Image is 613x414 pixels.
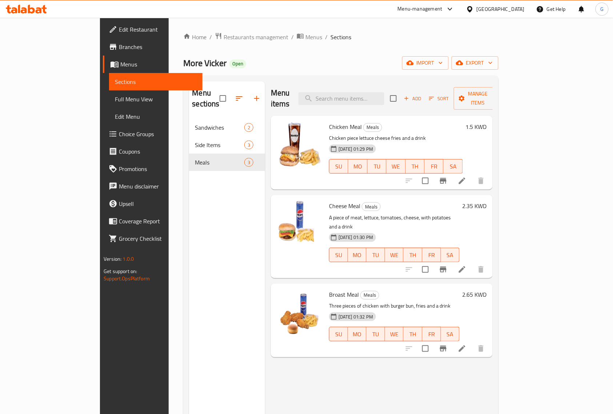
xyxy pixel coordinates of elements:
button: export [452,56,498,70]
span: FR [425,250,438,260]
span: Add [403,94,422,103]
a: Menus [297,32,322,42]
button: Add [401,93,424,104]
h2: Menu items [271,88,290,109]
button: MO [348,327,366,341]
span: FR [425,329,438,340]
div: Meals [195,158,244,167]
span: Edit Restaurant [119,25,197,34]
span: Menus [305,33,322,41]
span: Full Menu View [115,95,197,103]
span: Restaurants management [224,33,288,41]
div: Sandwiches2 [189,119,265,136]
a: Edit Restaurant [103,21,203,38]
span: export [457,58,493,68]
span: TU [369,250,382,260]
span: Select to update [418,173,433,188]
a: Branches [103,38,203,56]
span: WE [388,329,401,340]
a: Edit menu item [458,176,466,185]
button: FR [422,248,441,262]
a: Support.OpsPlatform [104,274,150,283]
button: WE [385,327,404,341]
div: Open [229,60,246,68]
span: Menus [120,60,197,69]
button: Manage items [454,87,502,110]
span: Coupons [119,147,197,156]
a: Coverage Report [103,212,203,230]
span: Upsell [119,199,197,208]
button: SA [441,248,460,262]
button: TH [404,327,422,341]
button: Branch-specific-item [434,172,452,190]
div: Side Items3 [189,136,265,154]
div: items [244,141,253,149]
a: Promotions [103,160,203,178]
span: 1.0.0 [123,254,134,264]
span: 2 [245,124,253,131]
span: Sandwiches [195,123,244,132]
button: SU [329,248,348,262]
input: search [299,92,384,105]
span: TH [406,250,419,260]
a: Sections [109,73,203,90]
span: Grocery Checklist [119,234,197,243]
span: Open [229,61,246,67]
a: Grocery Checklist [103,230,203,247]
span: Meals [362,203,380,211]
button: delete [472,261,490,278]
button: delete [472,172,490,190]
span: Broast Meal [329,289,359,300]
button: FR [425,159,444,174]
span: Coverage Report [119,217,197,226]
span: import [408,58,443,68]
li: / [291,33,294,41]
nav: Menu sections [189,116,265,174]
span: TU [370,161,384,172]
span: Manage items [460,89,497,107]
span: Meals [361,291,379,299]
div: Meals [363,123,382,132]
h6: 2.65 KWD [462,289,487,300]
span: G [600,5,604,13]
span: SU [332,161,345,172]
button: SU [329,327,348,341]
button: Add section [248,90,265,107]
span: Select to update [418,341,433,356]
span: SU [332,250,345,260]
span: Sort sections [231,90,248,107]
button: import [402,56,449,70]
button: Branch-specific-item [434,261,452,278]
span: Sort [429,94,449,103]
span: Edit Menu [115,112,197,121]
button: TU [368,159,386,174]
button: SU [329,159,348,174]
span: 3 [245,159,253,166]
button: SA [441,327,460,341]
span: Version: [104,254,121,264]
span: Cheese Meal [329,200,360,211]
span: SA [446,161,460,172]
a: Edit menu item [458,265,466,274]
nav: breadcrumb [183,32,498,42]
span: Sections [115,77,197,86]
h6: 2.35 KWD [462,201,487,211]
span: Menu disclaimer [119,182,197,191]
a: Menus [103,56,203,73]
span: WE [388,250,401,260]
span: SU [332,329,345,340]
span: MO [351,250,364,260]
a: Restaurants management [215,32,288,42]
div: Meals [360,291,379,300]
p: Three pieces of chicken with burger bun, fries and a drink [329,301,460,310]
span: Select all sections [215,91,231,106]
div: items [244,123,253,132]
span: Side Items [195,141,244,149]
span: MO [351,161,364,172]
h6: 1.5 KWD [466,122,487,132]
p: Chicken piece lettuce cheese fries and a drink [329,134,463,143]
a: Choice Groups [103,125,203,143]
button: SA [444,159,462,174]
a: Coupons [103,143,203,160]
span: 3 [245,142,253,149]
